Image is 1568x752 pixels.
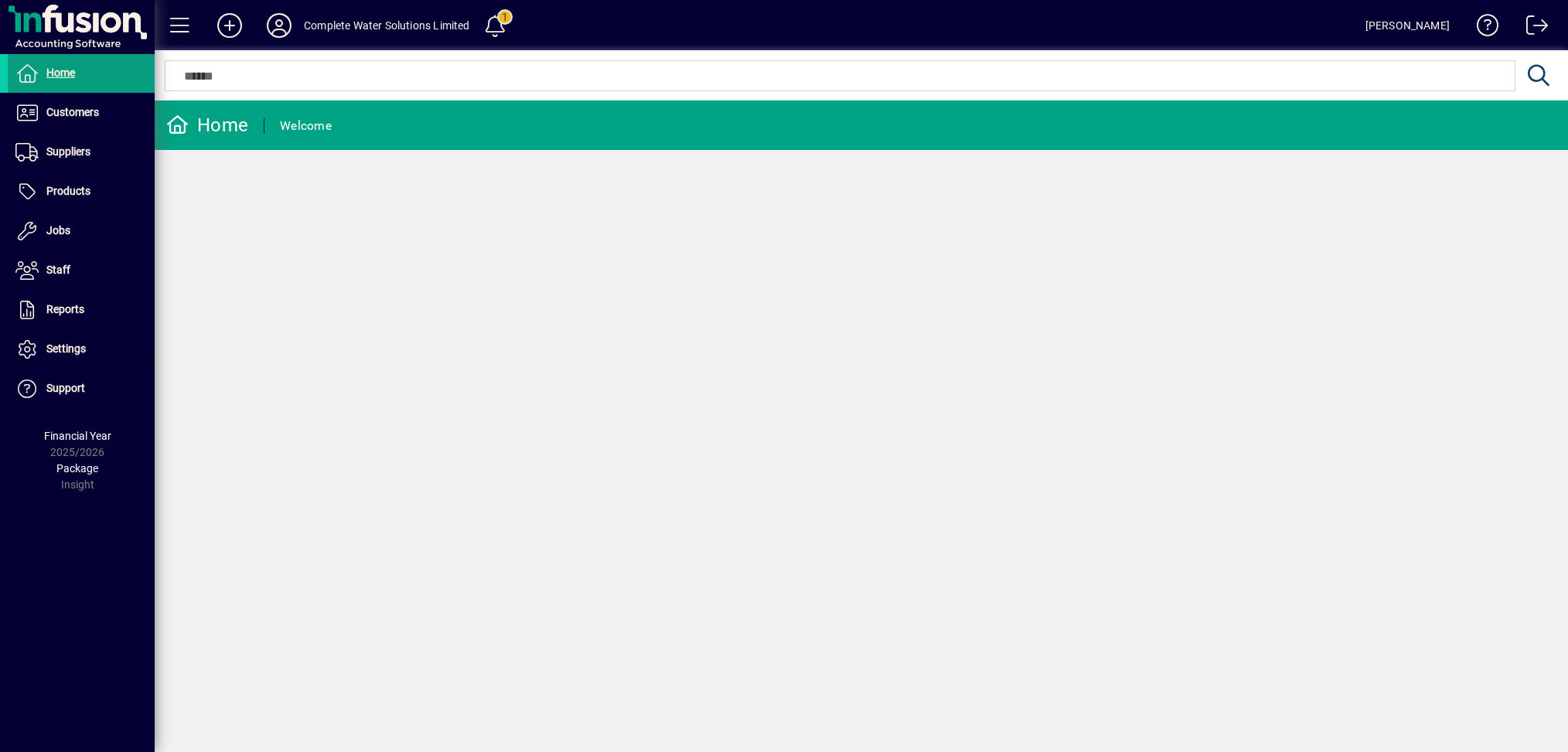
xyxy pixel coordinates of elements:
a: Jobs [8,212,155,250]
div: Home [166,113,248,138]
button: Add [205,12,254,39]
a: Logout [1515,3,1549,53]
span: Jobs [46,224,70,236]
span: Support [46,382,85,394]
a: Settings [8,330,155,369]
span: Settings [46,342,86,355]
a: Products [8,172,155,211]
div: [PERSON_NAME] [1365,13,1450,38]
span: Suppliers [46,145,90,158]
span: Home [46,66,75,79]
a: Staff [8,251,155,290]
span: Package [56,462,98,475]
span: Products [46,185,90,197]
button: Profile [254,12,304,39]
span: Staff [46,264,70,276]
span: Financial Year [44,430,111,442]
a: Customers [8,94,155,132]
a: Suppliers [8,133,155,172]
a: Reports [8,291,155,329]
a: Knowledge Base [1465,3,1499,53]
span: Reports [46,303,84,315]
div: Complete Water Solutions Limited [304,13,470,38]
span: Customers [46,106,99,118]
div: Welcome [280,114,332,138]
a: Support [8,369,155,408]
